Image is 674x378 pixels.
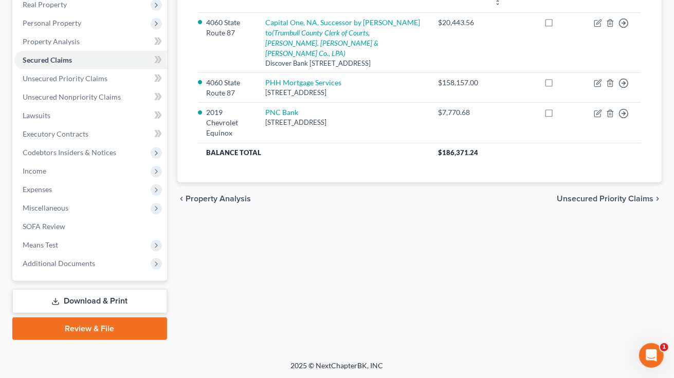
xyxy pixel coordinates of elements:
button: Unsecured Priority Claims chevron_right [557,195,662,203]
span: Personal Property [23,18,81,27]
span: 1 [660,343,668,351]
span: SOFA Review [23,222,65,231]
a: PHH Mortgage Services [265,78,341,87]
a: Lawsuits [14,106,167,125]
span: Additional Documents [23,259,95,268]
div: [STREET_ADDRESS] [265,88,422,98]
span: Property Analysis [23,37,80,46]
div: $158,157.00 [439,78,479,88]
i: chevron_left [177,195,186,203]
li: 4060 State Route 87 [206,78,249,98]
div: [STREET_ADDRESS] [265,118,422,127]
span: Unsecured Priority Claims [23,74,107,83]
li: 2019 Chevrolet Equinox [206,107,249,138]
span: $186,371.24 [439,148,479,157]
span: Means Test [23,240,58,249]
div: Discover Bank [STREET_ADDRESS] [265,59,422,68]
a: Secured Claims [14,51,167,69]
a: Property Analysis [14,32,167,51]
a: Review & File [12,317,167,340]
iframe: Intercom live chat [639,343,664,368]
span: Unsecured Priority Claims [557,195,653,203]
a: Download & Print [12,289,167,313]
span: Miscellaneous [23,203,68,212]
a: SOFA Review [14,217,167,236]
th: Balance Total [198,143,430,161]
a: PNC Bank [265,108,298,117]
span: Lawsuits [23,111,50,120]
a: Executory Contracts [14,125,167,143]
span: Executory Contracts [23,129,88,138]
div: $20,443.56 [439,17,479,28]
a: Unsecured Nonpriority Claims [14,88,167,106]
span: Secured Claims [23,55,72,64]
button: chevron_left Property Analysis [177,195,251,203]
a: Capital One, NA, Successor by [PERSON_NAME] to(Trumbull County Clerk of Courts, [PERSON_NAME], [P... [265,18,420,58]
span: Expenses [23,185,52,194]
span: Income [23,166,46,175]
i: (Trumbull County Clerk of Courts, [PERSON_NAME], [PERSON_NAME] & [PERSON_NAME] Co., LPA) [265,28,378,58]
a: Unsecured Priority Claims [14,69,167,88]
span: Codebtors Insiders & Notices [23,148,116,157]
li: 4060 State Route 87 [206,17,249,38]
i: chevron_right [653,195,662,203]
div: $7,770.68 [439,107,479,118]
span: Property Analysis [186,195,251,203]
span: Unsecured Nonpriority Claims [23,92,121,101]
